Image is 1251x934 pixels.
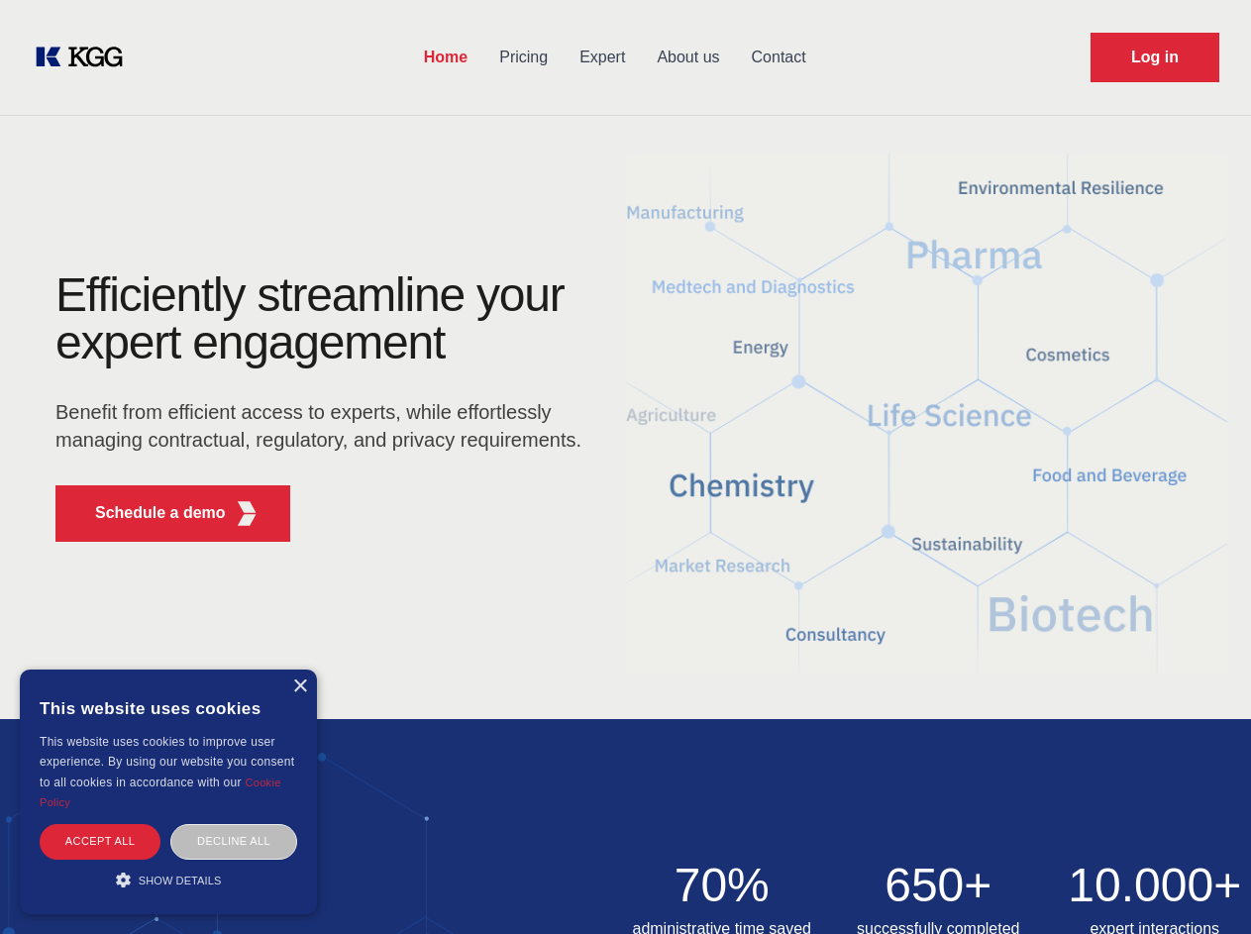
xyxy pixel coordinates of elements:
span: Show details [139,875,222,886]
a: Home [408,32,483,83]
p: Benefit from efficient access to experts, while effortlessly managing contractual, regulatory, an... [55,398,594,454]
h2: 650+ [842,862,1035,909]
h2: 70% [626,862,819,909]
span: This website uses cookies to improve user experience. By using our website you consent to all coo... [40,735,294,789]
div: Show details [40,870,297,889]
div: Decline all [170,824,297,859]
div: Accept all [40,824,160,859]
div: This website uses cookies [40,684,297,732]
h1: Efficiently streamline your expert engagement [55,271,594,366]
img: KGG Fifth Element RED [626,129,1228,699]
a: Pricing [483,32,564,83]
a: About us [641,32,735,83]
a: KOL Knowledge Platform: Talk to Key External Experts (KEE) [32,42,139,73]
p: Schedule a demo [95,501,226,525]
img: KGG Fifth Element RED [235,501,260,526]
div: Close [292,679,307,694]
button: Schedule a demoKGG Fifth Element RED [55,485,290,542]
a: Request Demo [1091,33,1219,82]
a: Cookie Policy [40,777,281,808]
a: Expert [564,32,641,83]
a: Contact [736,32,822,83]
